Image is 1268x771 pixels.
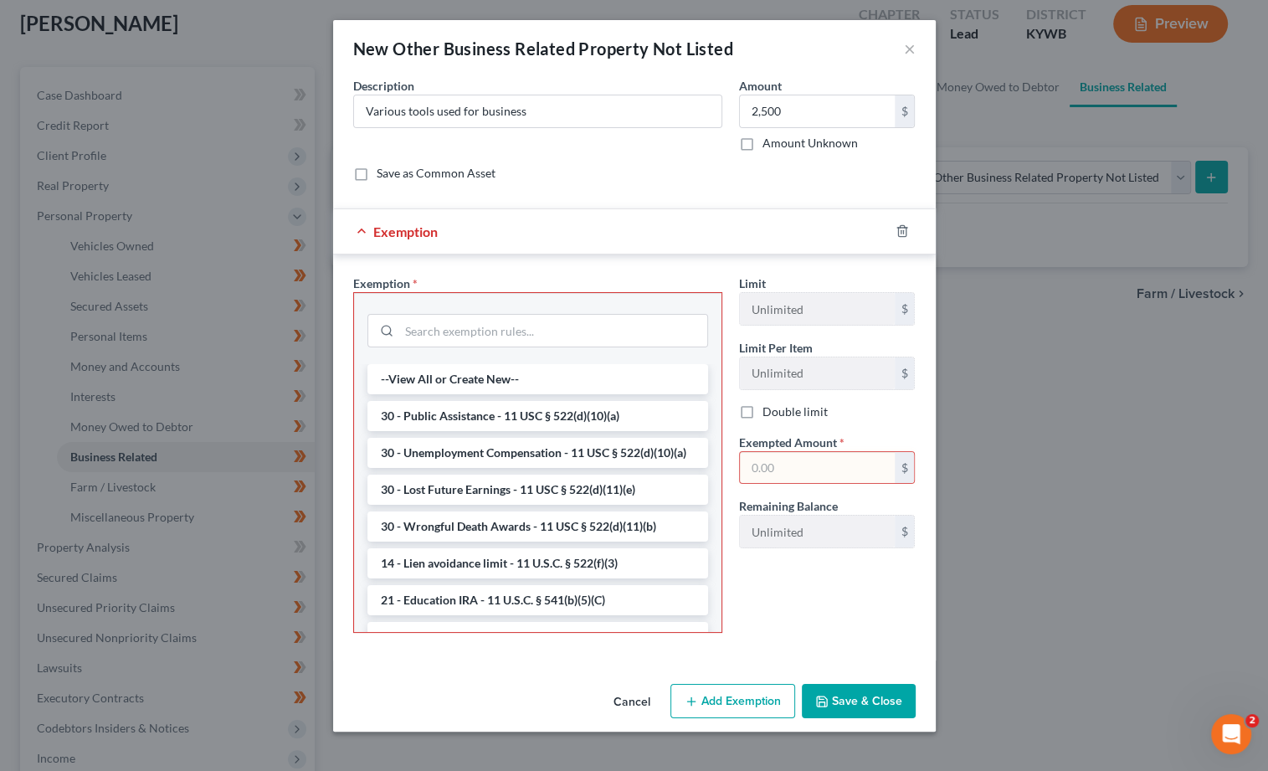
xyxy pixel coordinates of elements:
[739,276,766,290] span: Limit
[740,357,895,389] input: --
[904,39,916,59] button: ×
[1245,714,1259,727] span: 2
[353,37,733,60] div: New Other Business Related Property Not Listed
[399,315,707,347] input: Search exemption rules...
[895,293,915,325] div: $
[367,401,708,431] li: 30 - Public Assistance - 11 USC § 522(d)(10)(a)
[739,435,837,450] span: Exempted Amount
[762,403,828,420] label: Double limit
[740,95,895,127] input: 0.00
[367,475,708,505] li: 30 - Lost Future Earnings - 11 USC § 522(d)(11)(e)
[670,684,795,719] button: Add Exemption
[740,452,895,484] input: 0.00
[377,165,495,182] label: Save as Common Asset
[367,364,708,394] li: --View All or Create New--
[895,95,915,127] div: $
[740,293,895,325] input: --
[367,548,708,578] li: 14 - Lien avoidance limit - 11 U.S.C. § 522(f)(3)
[367,438,708,468] li: 30 - Unemployment Compensation - 11 USC § 522(d)(10)(a)
[740,516,895,547] input: --
[739,77,782,95] label: Amount
[895,357,915,389] div: $
[739,497,838,515] label: Remaining Balance
[367,511,708,542] li: 30 - Wrongful Death Awards - 11 USC § 522(d)(11)(b)
[802,684,916,719] button: Save & Close
[367,585,708,615] li: 21 - Education IRA - 11 U.S.C. § 541(b)(5)(C)
[367,622,708,669] li: 21 - Qualified ABLE program funds - 11 U.S.C. § 541(b)(10)(C)
[895,516,915,547] div: $
[354,95,721,127] input: Describe...
[600,686,664,719] button: Cancel
[373,224,438,239] span: Exemption
[353,79,414,93] span: Description
[1211,714,1251,754] iframe: Intercom live chat
[895,452,915,484] div: $
[762,135,858,152] label: Amount Unknown
[739,339,813,357] label: Limit Per Item
[353,276,410,290] span: Exemption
